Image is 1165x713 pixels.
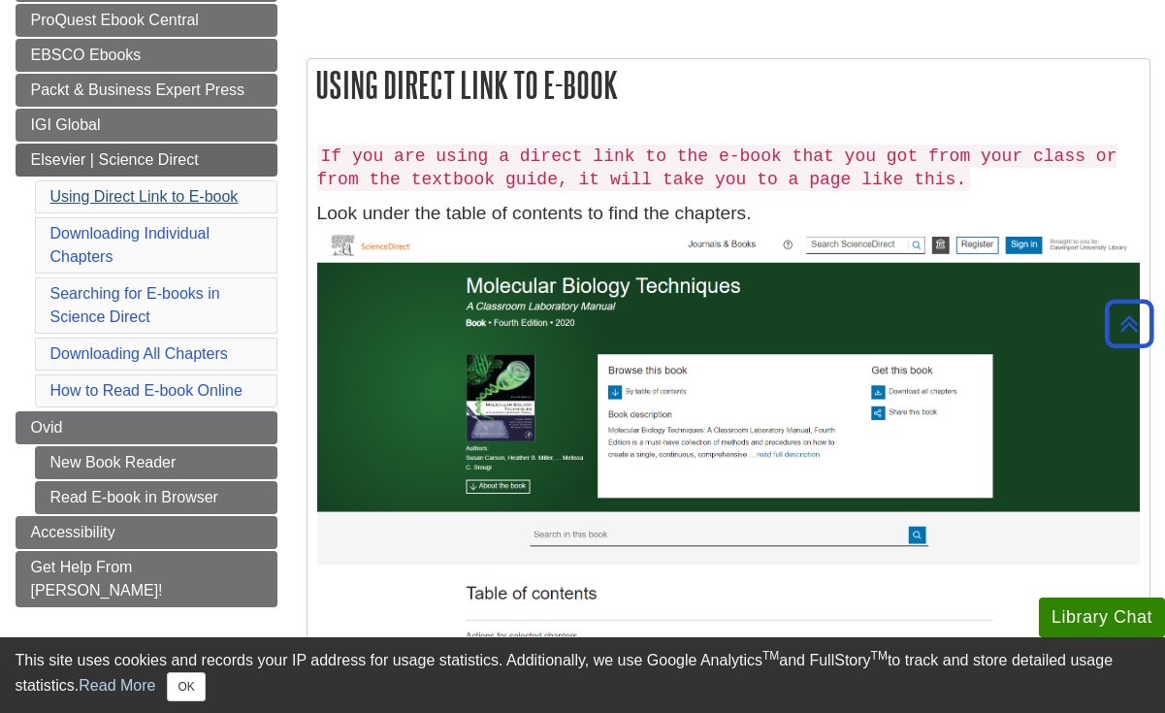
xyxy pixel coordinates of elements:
[31,419,63,436] span: Ovid
[16,74,277,107] a: Packt & Business Expert Press
[31,47,142,63] span: EBSCO Ebooks
[31,81,245,98] span: Packt & Business Expert Press
[16,4,277,37] a: ProQuest Ebook Central
[317,145,1117,191] code: If you are using a direct link to the e-book that you got from your class or from the textbook gu...
[50,225,210,265] a: Downloading Individual Chapters
[50,188,239,205] a: Using Direct Link to E-book
[307,59,1149,111] h2: Using Direct Link to E-book
[762,649,779,663] sup: TM
[16,411,277,444] a: Ovid
[1039,598,1165,637] button: Library Chat
[31,524,115,540] span: Accessibility
[16,516,277,549] a: Accessibility
[50,285,220,325] a: Searching for E-books in Science Direct
[31,559,163,599] span: Get Help From [PERSON_NAME]!
[31,151,199,168] span: Elsevier | Science Direct
[79,677,155,694] a: Read More
[31,12,199,28] span: ProQuest Ebook Central
[1098,310,1160,337] a: Back to Top
[31,116,101,133] span: IGI Global
[35,446,277,479] a: New Book Reader
[50,345,228,362] a: Downloading All Chapters
[16,144,277,177] a: Elsevier | Science Direct
[35,481,277,514] a: Read E-book in Browser
[50,382,243,399] a: How to Read E-book Online
[871,649,888,663] sup: TM
[16,649,1150,701] div: This site uses cookies and records your IP address for usage statistics. Additionally, we use Goo...
[16,551,277,607] a: Get Help From [PERSON_NAME]!
[16,39,277,72] a: EBSCO Ebooks
[16,109,277,142] a: IGI Global
[167,672,205,701] button: Close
